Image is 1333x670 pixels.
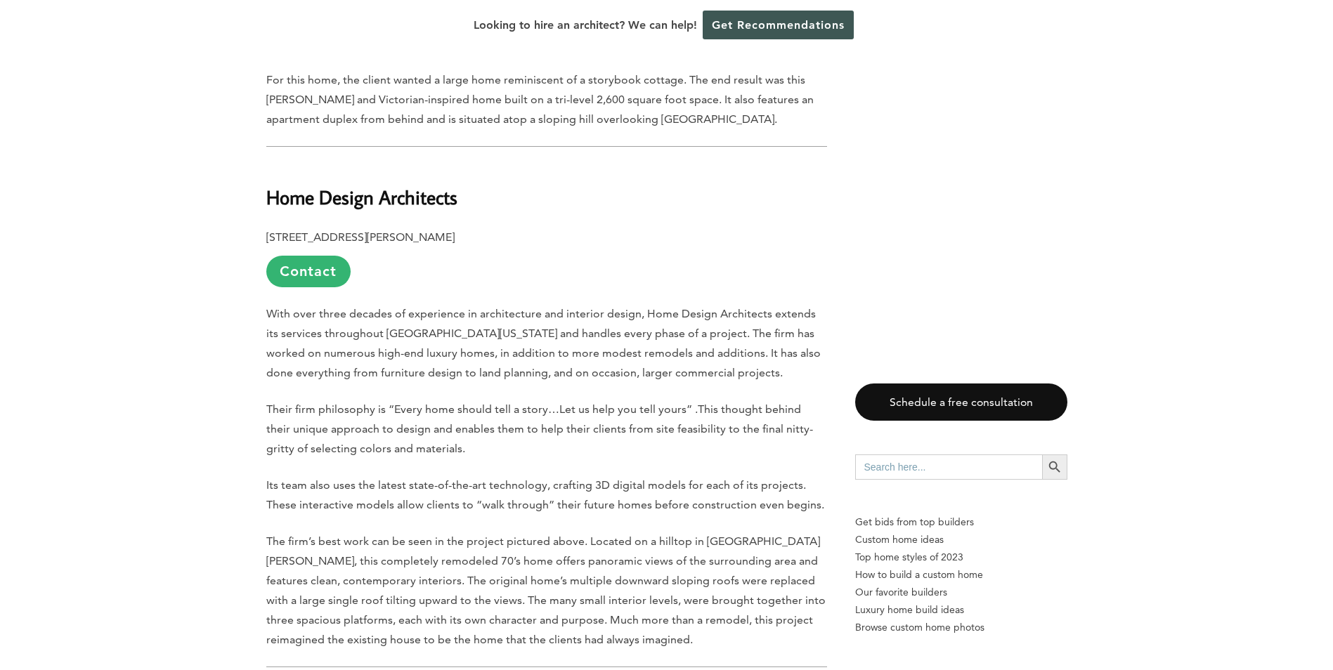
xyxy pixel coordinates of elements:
[703,11,854,39] a: Get Recommendations
[855,619,1067,636] a: Browse custom home photos
[855,566,1067,584] a: How to build a custom home
[855,383,1067,421] a: Schedule a free consultation
[266,304,827,383] p: With over three decades of experience in architecture and interior design, Home Design Architects...
[266,475,827,515] p: Its team also uses the latest state-of-the-art technology, crafting 3D digital models for each of...
[266,256,351,287] a: Contact
[266,532,827,650] p: The firm’s best work can be seen in the project pictured above. Located on a hilltop in [GEOGRAPH...
[266,400,827,459] p: Their firm philosophy is “ This thought behind their unique approach to design and enables them t...
[1047,459,1062,475] svg: Search
[855,549,1067,566] a: Top home styles of 2023
[855,531,1067,549] a: Custom home ideas
[394,402,698,416] i: Every home should tell a story…Let us help you tell yours” .
[266,230,455,244] b: [STREET_ADDRESS][PERSON_NAME]
[855,513,1067,531] p: Get bids from top builders
[266,70,827,129] p: For this home, the client wanted a large home reminiscent of a storybook cottage. The end result ...
[855,601,1067,619] a: Luxury home build ideas
[855,584,1067,601] a: Our favorite builders
[266,185,457,209] b: Home Design Architects
[855,454,1042,480] input: Search here...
